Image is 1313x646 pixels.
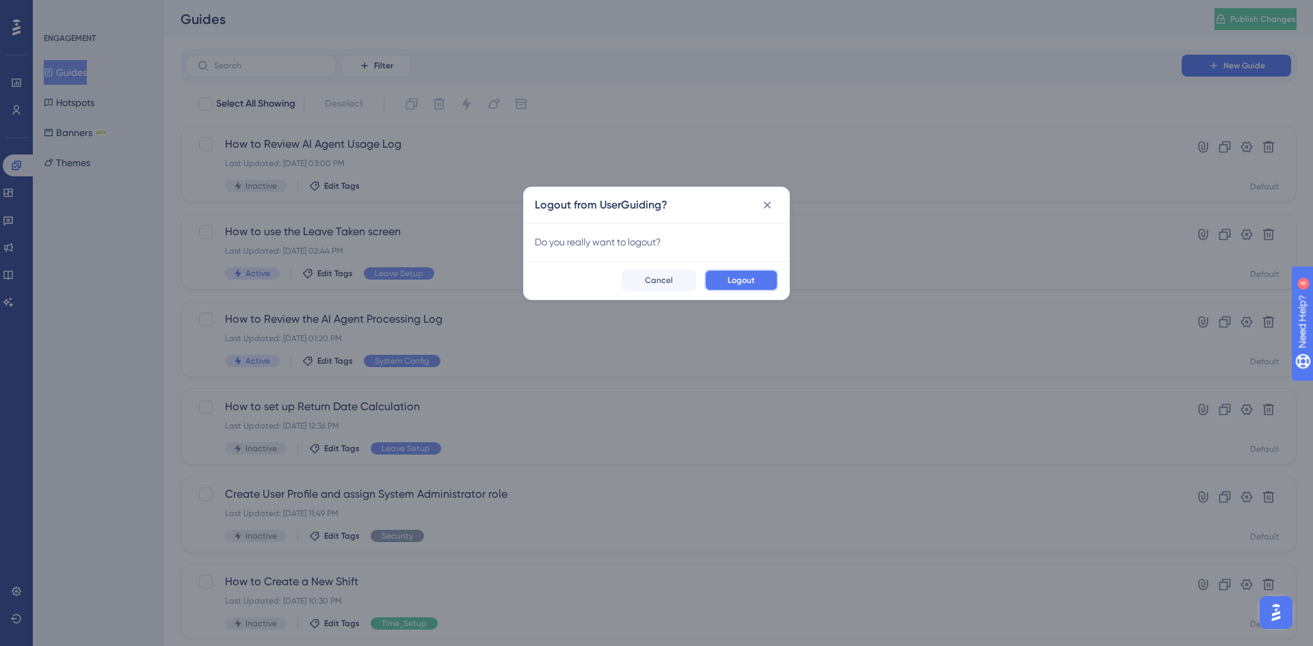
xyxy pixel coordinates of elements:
[728,275,755,286] span: Logout
[95,7,99,18] div: 4
[32,3,85,20] span: Need Help?
[535,197,667,213] h2: Logout from UserGuiding?
[1256,592,1297,633] iframe: UserGuiding AI Assistant Launcher
[535,234,778,250] div: Do you really want to logout?
[645,275,673,286] span: Cancel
